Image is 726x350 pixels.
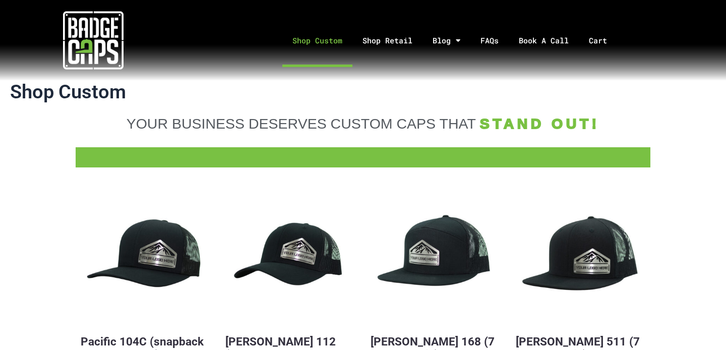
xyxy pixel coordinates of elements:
a: Shop Retail [352,14,422,67]
h1: Shop Custom [10,81,716,104]
span: STAND OUT! [480,115,600,132]
a: FAQs [470,14,509,67]
a: Cart [579,14,630,67]
a: Book A Call [509,14,579,67]
a: YOUR BUSINESS DESERVES CUSTOM CAPS THAT STAND OUT! [81,115,645,132]
nav: Menu [187,14,726,67]
button: BadgeCaps - Richardson 511 [516,193,645,322]
span: YOUR BUSINESS DESERVES CUSTOM CAPS THAT [127,115,476,132]
button: BadgeCaps - Richardson 112 [225,193,355,322]
a: Blog [422,14,470,67]
a: Shop Custom [282,14,352,67]
button: BadgeCaps - Pacific 104C [81,193,210,322]
img: badgecaps white logo with green acccent [63,10,124,71]
button: BadgeCaps - Richardson 168 [371,193,500,322]
a: FFD BadgeCaps Fire Department Custom unique apparel [76,152,650,157]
